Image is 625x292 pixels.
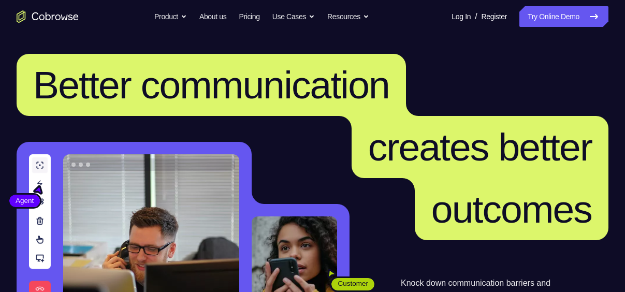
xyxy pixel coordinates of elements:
[239,6,259,27] a: Pricing
[272,6,315,27] button: Use Cases
[475,10,477,23] span: /
[519,6,608,27] a: Try Online Demo
[154,6,187,27] button: Product
[368,125,592,169] span: creates better
[327,6,369,27] button: Resources
[33,63,389,107] span: Better communication
[452,6,471,27] a: Log In
[199,6,226,27] a: About us
[482,6,507,27] a: Register
[17,10,79,23] a: Go to the home page
[431,187,592,231] span: outcomes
